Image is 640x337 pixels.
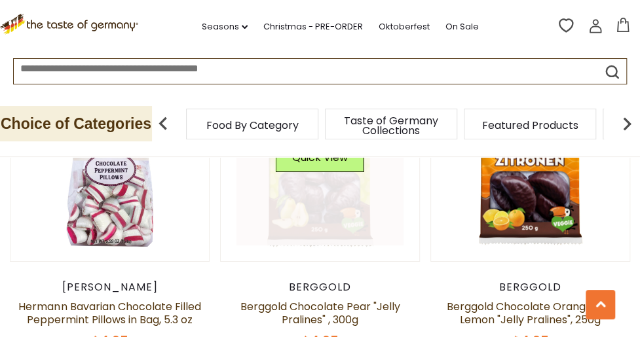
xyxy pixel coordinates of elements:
[10,281,210,294] div: [PERSON_NAME]
[206,120,299,130] a: Food By Category
[10,63,209,261] img: Hermann Bavarian Chocolate Filled Peppermint Pillows in Bag, 5.3 oz
[339,116,443,135] a: Taste of Germany Collections
[263,20,363,34] a: Christmas - PRE-ORDER
[18,299,200,327] a: Hermann Bavarian Chocolate Filled Peppermint Pillows in Bag, 5.3 oz
[221,63,419,261] img: Berggold Chocolate Pear "Jelly Pralines" , 300g
[614,111,640,137] img: next arrow
[445,20,479,34] a: On Sale
[379,20,430,34] a: Oktoberfest
[482,120,578,130] a: Featured Products
[202,20,248,34] a: Seasons
[430,281,630,294] div: Berggold
[447,299,614,327] a: Berggold Chocolate Orange and Lemon "Jelly Pralines", 250g
[276,143,364,172] button: Quick View
[240,299,400,327] a: Berggold Chocolate Pear "Jelly Pralines" , 300g
[150,111,176,137] img: previous arrow
[431,63,630,261] img: Berggold Chocolate Orange and Lemon "Jelly Pralines", 250g
[220,281,420,294] div: Berggold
